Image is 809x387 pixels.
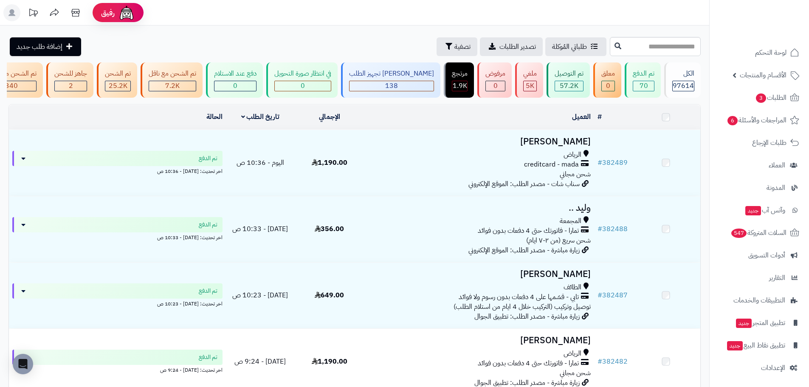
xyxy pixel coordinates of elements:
[598,290,602,300] span: #
[12,166,223,175] div: اخر تحديث: [DATE] - 10:36 ص
[23,4,44,23] a: تحديثات المنصة
[241,112,280,122] a: تاريخ الطلب
[95,62,139,98] a: تم الشحن 25.2K
[752,137,786,149] span: طلبات الإرجاع
[468,179,580,189] span: سناب شات - مصدر الطلب: الموقع الإلكتروني
[478,359,579,368] span: تمارا - فاتورتك حتى 4 دفعات بدون فوائد
[367,269,591,279] h3: [PERSON_NAME]
[715,335,804,356] a: تطبيق نقاط البيعجديد
[199,220,217,229] span: تم الدفع
[105,69,131,79] div: تم الشحن
[233,81,237,91] span: 0
[555,69,583,79] div: تم التوصيل
[592,62,623,98] a: معلق 0
[715,290,804,311] a: التطبيقات والخدمات
[715,245,804,266] a: أدوات التسويق
[715,268,804,288] a: التقارير
[315,290,344,300] span: 649.00
[214,69,257,79] div: دفع عند الاستلام
[751,23,801,40] img: logo-2.png
[633,81,654,91] div: 70
[560,216,581,226] span: المجمعة
[755,92,786,104] span: الطلبات
[485,69,505,79] div: مرفوض
[633,69,654,79] div: تم الدفع
[5,81,18,91] span: 340
[109,81,127,91] span: 25.2K
[733,294,785,306] span: التطبيقات والخدمات
[545,37,606,56] a: طلباتي المُوكلة
[452,69,468,79] div: مرتجع
[312,158,347,168] span: 1,190.00
[572,112,591,122] a: العميل
[442,62,476,98] a: مرتجع 1.9K
[602,81,615,91] div: 0
[459,292,579,302] span: تابي - قسّمها على 4 دفعات بدون رسوم ولا فوائد
[715,110,804,130] a: المراجعات والأسئلة6
[54,69,87,79] div: جاهز للشحن
[385,81,398,91] span: 138
[237,158,284,168] span: اليوم - 10:36 ص
[524,160,579,169] span: creditcard - mada
[560,169,591,179] span: شحن مجاني
[744,204,785,216] span: وآتس آب
[69,81,73,91] span: 2
[214,81,256,91] div: 0
[265,62,339,98] a: في انتظار صورة التحويل 0
[319,112,340,122] a: الإجمالي
[731,229,747,238] span: 547
[598,158,602,168] span: #
[12,365,223,374] div: اخر تحديث: [DATE] - 9:24 ص
[12,299,223,308] div: اخر تحديث: [DATE] - 10:23 ص
[232,290,288,300] span: [DATE] - 10:23 ص
[480,37,543,56] a: تصدير الطلبات
[118,4,135,21] img: ai-face.png
[730,227,786,239] span: السلات المتروكة
[673,81,694,91] span: 97614
[349,69,434,79] div: [PERSON_NAME] تجهيز الطلب
[478,226,579,236] span: تمارا - فاتورتك حتى 4 دفعات بدون فوائد
[767,182,785,194] span: المدونة
[560,368,591,378] span: شحن مجاني
[598,158,628,168] a: #382489
[606,81,610,91] span: 0
[769,272,785,284] span: التقارير
[493,81,498,91] span: 0
[748,249,785,261] span: أدوات التسويق
[598,224,628,234] a: #382488
[715,313,804,333] a: تطبيق المتجرجديد
[139,62,204,98] a: تم الشحن مع ناقل 7.2K
[761,362,785,374] span: الإعدادات
[454,42,471,52] span: تصفية
[10,37,81,56] a: إضافة طلب جديد
[45,62,95,98] a: جاهز للشحن 2
[623,62,662,98] a: تم الدفع 70
[526,81,534,91] span: 5K
[454,302,591,312] span: توصيل وتركيب (التركيب خلال 4 ايام من استلام الطلب)
[204,62,265,98] a: دفع عند الاستلام 0
[736,319,752,328] span: جديد
[55,81,87,91] div: 2
[755,47,786,59] span: لوحة التحكم
[165,81,180,91] span: 7.2K
[564,349,581,359] span: الرياض
[101,8,115,18] span: رفيق
[524,81,536,91] div: 5011
[555,81,583,91] div: 57241
[545,62,592,98] a: تم التوصيل 57.2K
[715,223,804,243] a: السلات المتروكة547
[274,69,331,79] div: في انتظار صورة التحويل
[149,81,196,91] div: 7222
[715,155,804,175] a: العملاء
[769,159,785,171] span: العملاء
[740,69,786,81] span: الأقسام والمنتجات
[13,354,33,374] div: Open Intercom Messenger
[453,81,467,91] span: 1.9K
[715,358,804,378] a: الإعدادات
[301,81,305,91] span: 0
[726,339,785,351] span: تطبيق نقاط البيع
[367,203,591,213] h3: وليد ..
[601,69,615,79] div: معلق
[560,81,578,91] span: 57.2K
[199,353,217,362] span: تم الدفع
